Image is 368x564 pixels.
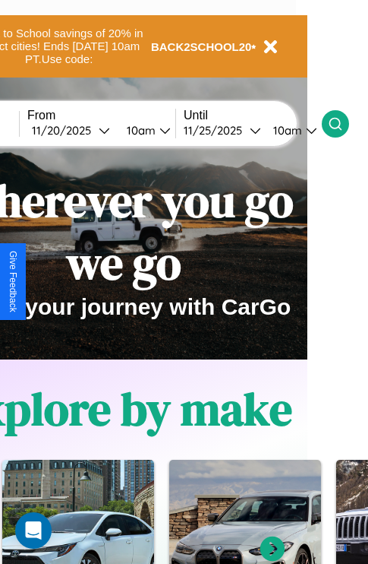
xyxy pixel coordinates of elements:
[8,251,18,312] div: Give Feedback
[115,122,175,138] button: 10am
[15,512,52,549] div: Open Intercom Messenger
[184,123,250,138] div: 11 / 25 / 2025
[184,109,322,122] label: Until
[119,123,159,138] div: 10am
[266,123,306,138] div: 10am
[27,122,115,138] button: 11/20/2025
[151,40,252,53] b: BACK2SCHOOL20
[27,109,175,122] label: From
[32,123,99,138] div: 11 / 20 / 2025
[261,122,322,138] button: 10am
